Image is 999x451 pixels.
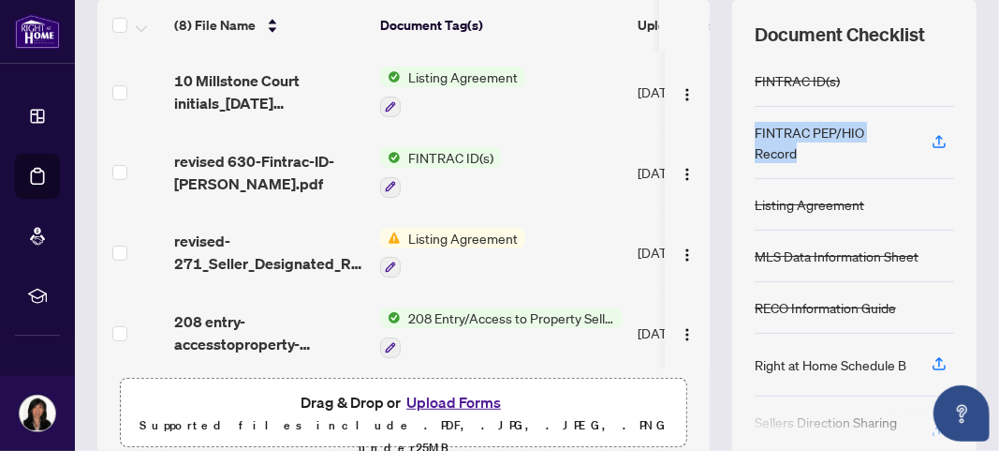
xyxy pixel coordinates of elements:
img: Logo [680,327,695,342]
img: Status Icon [380,67,401,87]
img: Logo [680,87,695,102]
div: Listing Agreement [755,194,864,215]
img: Logo [680,167,695,182]
button: Status IconFINTRAC ID(s) [380,147,501,198]
button: Logo [672,237,702,267]
span: 10 Millstone Court initials_[DATE] 17_50_34.pdf [174,69,365,114]
button: Logo [672,158,702,188]
span: FINTRAC ID(s) [401,147,501,168]
span: Listing Agreement [401,67,525,87]
span: Listing Agreement [401,228,525,248]
span: Upload Date [638,15,713,36]
td: [DATE] [630,293,761,373]
button: Logo [672,318,702,348]
span: (8) File Name [174,15,256,36]
td: [DATE] [630,52,761,132]
img: Status Icon [380,147,401,168]
img: Status Icon [380,308,401,328]
button: Upload Forms [401,390,507,414]
button: Status IconListing Agreement [380,67,525,117]
div: FINTRAC PEP/HIO Record [755,122,909,163]
button: Open asap [933,385,990,442]
div: Right at Home Schedule B [755,354,906,375]
td: [DATE] [630,213,761,293]
span: 208 Entry/Access to Property Seller Acknowledgement [401,308,623,328]
span: revised 630-Fintrac-ID-[PERSON_NAME].pdf [174,150,365,195]
img: logo [15,14,60,49]
button: Status Icon208 Entry/Access to Property Seller Acknowledgement [380,308,623,358]
div: FINTRAC ID(s) [755,70,840,91]
span: Document Checklist [755,22,925,48]
button: Logo [672,77,702,107]
img: Logo [680,248,695,263]
td: [DATE] [630,132,761,213]
img: Profile Icon [20,396,55,431]
div: RECO Information Guide [755,297,896,318]
span: revised-271_Seller_Designated_Representation_Agreement_Authority_to_Offer_for_Sale_-_PropTx-[PERS... [174,230,365,275]
span: Drag & Drop or [301,390,507,414]
img: Status Icon [380,228,401,248]
div: MLS Data Information Sheet [755,246,918,266]
button: Status IconListing Agreement [380,228,525,278]
span: 208 entry-accesstoproperty-acknowledgement.pdf [174,310,365,355]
